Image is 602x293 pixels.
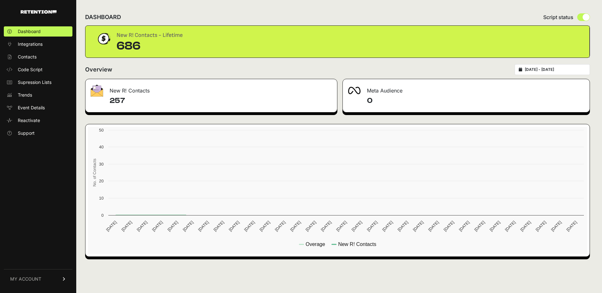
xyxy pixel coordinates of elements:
[99,145,104,149] text: 40
[306,242,325,247] text: Overage
[543,13,573,21] span: Script status
[10,276,41,282] span: MY ACCOUNT
[381,220,394,232] text: [DATE]
[117,40,183,52] div: 686
[550,220,562,232] text: [DATE]
[4,52,72,62] a: Contacts
[105,220,118,232] text: [DATE]
[519,220,532,232] text: [DATE]
[18,92,32,98] span: Trends
[85,65,112,74] h2: Overview
[85,13,121,22] h2: DASHBOARD
[351,220,363,232] text: [DATE]
[99,196,104,201] text: 10
[110,96,332,106] h4: 257
[18,130,35,136] span: Support
[120,220,133,232] text: [DATE]
[18,105,45,111] span: Event Details
[4,90,72,100] a: Trends
[117,31,183,40] div: New R! Contacts - Lifetime
[151,220,164,232] text: [DATE]
[228,220,240,232] text: [DATE]
[366,220,378,232] text: [DATE]
[21,10,57,14] img: Retention.com
[4,269,72,289] a: MY ACCOUNT
[338,242,376,247] text: New R! Contacts
[289,220,301,232] text: [DATE]
[412,220,424,232] text: [DATE]
[473,220,486,232] text: [DATE]
[443,220,455,232] text: [DATE]
[18,54,37,60] span: Contacts
[91,85,103,97] img: fa-envelope-19ae18322b30453b285274b1b8af3d052b27d846a4fbe8435d1a52b978f639a2.png
[92,159,97,187] text: No. of Contacts
[4,39,72,49] a: Integrations
[305,220,317,232] text: [DATE]
[397,220,409,232] text: [DATE]
[335,220,348,232] text: [DATE]
[4,115,72,126] a: Reactivate
[343,79,590,98] div: Meta Audience
[243,220,256,232] text: [DATE]
[18,41,43,47] span: Integrations
[504,220,517,232] text: [DATE]
[101,213,104,218] text: 0
[4,103,72,113] a: Event Details
[213,220,225,232] text: [DATE]
[427,220,440,232] text: [DATE]
[99,128,104,133] text: 50
[458,220,470,232] text: [DATE]
[85,79,337,98] div: New R! Contacts
[166,220,179,232] text: [DATE]
[136,220,148,232] text: [DATE]
[259,220,271,232] text: [DATE]
[99,162,104,167] text: 30
[18,117,40,124] span: Reactivate
[18,28,41,35] span: Dashboard
[4,128,72,138] a: Support
[367,96,585,106] h4: 0
[99,179,104,183] text: 20
[96,31,112,47] img: dollar-coin-05c43ed7efb7bc0c12610022525b4bbbb207c7efeef5aecc26f025e68dcafac9.png
[4,77,72,87] a: Supression Lists
[565,220,578,232] text: [DATE]
[274,220,286,232] text: [DATE]
[18,66,43,73] span: Code Script
[489,220,501,232] text: [DATE]
[4,26,72,37] a: Dashboard
[348,87,361,94] img: fa-meta-2f981b61bb99beabf952f7030308934f19ce035c18b003e963880cc3fabeebb7.png
[320,220,332,232] text: [DATE]
[182,220,194,232] text: [DATE]
[197,220,210,232] text: [DATE]
[4,65,72,75] a: Code Script
[535,220,547,232] text: [DATE]
[18,79,51,85] span: Supression Lists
